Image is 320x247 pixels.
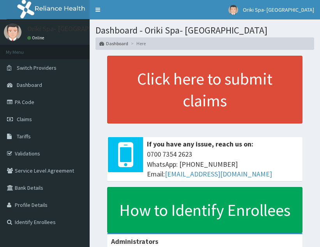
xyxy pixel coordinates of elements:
span: Claims [17,116,32,123]
span: 0700 7354 2623 WhatsApp: [PHONE_NUMBER] Email: [147,149,299,179]
a: Dashboard [99,40,128,47]
b: Administrators [111,237,158,246]
a: Online [27,35,46,41]
img: User Image [228,5,238,15]
b: If you have any issue, reach us on: [147,139,253,148]
a: Click here to submit claims [107,56,302,123]
h1: Dashboard - Oriki Spa- [GEOGRAPHIC_DATA] [95,25,314,35]
li: Here [129,40,146,47]
a: How to Identify Enrollees [107,187,302,233]
p: Oriki Spa- [GEOGRAPHIC_DATA] [27,25,122,32]
span: Oriki Spa- [GEOGRAPHIC_DATA] [243,6,314,13]
span: Tariffs [17,133,31,140]
span: Switch Providers [17,64,57,71]
img: User Image [4,23,21,41]
a: [EMAIL_ADDRESS][DOMAIN_NAME] [165,169,272,178]
span: Dashboard [17,81,42,88]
